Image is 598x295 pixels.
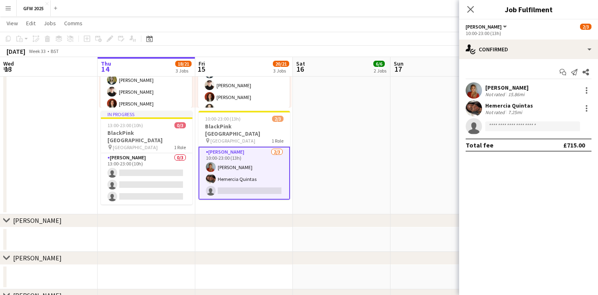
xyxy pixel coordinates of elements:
[174,144,186,150] span: 1 Role
[199,123,290,137] h3: BlackPink [GEOGRAPHIC_DATA]
[2,64,14,74] span: 13
[394,60,404,67] span: Sun
[273,61,289,67] span: 20/21
[7,47,25,55] div: [DATE]
[3,60,14,67] span: Wed
[13,216,62,225] div: [PERSON_NAME]
[101,129,192,144] h3: BlackPink [GEOGRAPHIC_DATA]
[466,24,502,30] span: Seamster
[272,116,283,122] span: 2/3
[26,20,36,27] span: Edit
[485,84,529,91] div: [PERSON_NAME]
[101,60,111,67] span: Thu
[3,18,21,29] a: View
[273,68,289,74] div: 3 Jobs
[23,18,39,29] a: Edit
[113,144,158,150] span: [GEOGRAPHIC_DATA]
[295,64,305,74] span: 16
[51,48,59,54] div: BST
[466,30,591,36] div: 10:00-23:00 (13h)
[507,91,526,97] div: 15.86mi
[485,102,533,109] div: Hemercia Quintas
[580,24,591,30] span: 2/3
[44,20,56,27] span: Jobs
[296,60,305,67] span: Sat
[198,7,290,200] app-card-role: Dresser15/1515:00-23:00 (8h)[PERSON_NAME][PERSON_NAME][PERSON_NAME][PERSON_NAME][PERSON_NAME][PER...
[563,141,585,149] div: £715.00
[100,64,111,74] span: 14
[107,122,143,128] span: 13:00-23:00 (10h)
[64,20,83,27] span: Comms
[27,48,47,54] span: Week 33
[17,0,51,16] button: GFW 2025
[176,68,191,74] div: 3 Jobs
[13,254,62,262] div: [PERSON_NAME]
[485,91,507,97] div: Not rated
[199,111,290,200] app-job-card: 10:00-23:00 (13h)2/3BlackPink [GEOGRAPHIC_DATA] [GEOGRAPHIC_DATA]1 Role[PERSON_NAME]2/310:00-23:0...
[174,122,186,128] span: 0/3
[210,138,255,144] span: [GEOGRAPHIC_DATA]
[507,109,524,115] div: 7.25mi
[459,4,598,15] h3: Job Fulfilment
[205,116,241,122] span: 10:00-23:00 (13h)
[466,24,508,30] button: [PERSON_NAME]
[61,18,86,29] a: Comms
[199,60,205,67] span: Fri
[101,153,192,205] app-card-role: [PERSON_NAME]0/313:00-23:00 (10h)
[199,147,290,200] app-card-role: [PERSON_NAME]2/310:00-23:00 (13h)[PERSON_NAME]Hemercia Quintas
[466,141,493,149] div: Total fee
[373,61,385,67] span: 6/6
[393,64,404,74] span: 17
[485,109,507,115] div: Not rated
[197,64,205,74] span: 15
[374,68,386,74] div: 2 Jobs
[7,20,18,27] span: View
[175,61,192,67] span: 18/21
[459,40,598,59] div: Confirmed
[101,111,192,117] div: In progress
[101,111,192,205] app-job-card: In progress13:00-23:00 (10h)0/3BlackPink [GEOGRAPHIC_DATA] [GEOGRAPHIC_DATA]1 Role[PERSON_NAME]0/...
[40,18,59,29] a: Jobs
[272,138,283,144] span: 1 Role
